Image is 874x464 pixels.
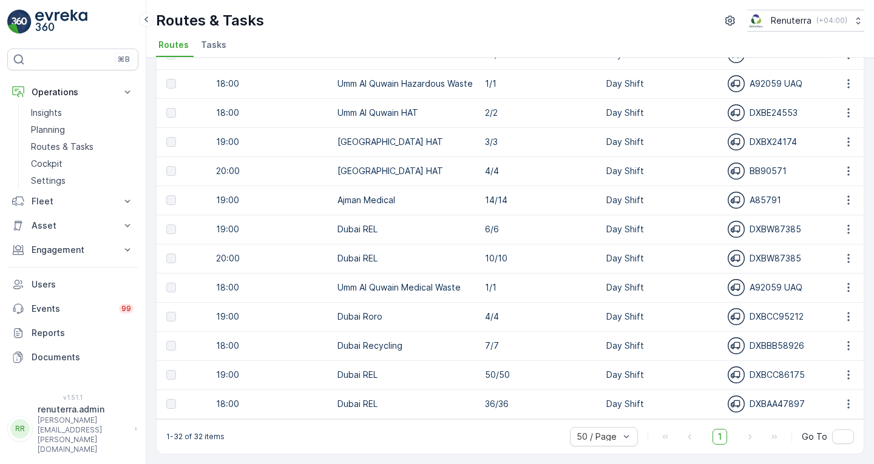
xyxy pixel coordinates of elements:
p: Dubai Roro [337,311,473,323]
img: svg%3e [728,366,745,383]
a: Reports [7,321,138,345]
p: 14/14 [485,194,594,206]
p: Day Shift [606,78,716,90]
a: Documents [7,345,138,369]
span: Tasks [201,39,226,51]
div: BB90571 [728,163,837,180]
p: 20:00 [216,165,325,177]
img: logo [7,10,32,34]
img: svg%3e [728,163,745,180]
p: Dubai Recycling [337,340,473,352]
p: Dubai REL [337,369,473,381]
button: Asset [7,214,138,238]
span: v 1.51.1 [7,394,138,401]
p: Planning [31,124,65,136]
img: svg%3e [728,192,745,209]
p: ( +04:00 ) [816,16,847,25]
p: Ajman Medical [337,194,473,206]
img: svg%3e [728,395,745,412]
p: Day Shift [606,398,716,410]
p: Day Shift [606,194,716,206]
p: Insights [31,107,62,119]
img: svg%3e [728,250,745,267]
div: DXBW87385 [728,250,837,267]
div: DXBAA47897 [728,395,837,412]
p: 10/10 [485,252,594,264]
p: Day Shift [606,369,716,381]
p: 19:00 [216,223,325,235]
div: Toggle Row Selected [166,254,176,263]
div: Toggle Row Selected [166,224,176,234]
p: Users [32,278,134,291]
div: DXBBB58926 [728,337,837,354]
p: 18:00 [216,107,325,119]
a: Cockpit [26,155,138,172]
div: A92059 UAQ [728,279,837,296]
span: Go To [802,431,827,443]
p: Day Shift [606,311,716,323]
p: Engagement [32,244,114,256]
div: DXBE24553 [728,104,837,121]
a: Planning [26,121,138,138]
div: Toggle Row Selected [166,79,176,89]
p: 1-32 of 32 items [166,432,225,442]
p: 18:00 [216,281,325,294]
p: Umm Al Quwain Medical Waste [337,281,473,294]
a: Insights [26,104,138,121]
div: Toggle Row Selected [166,370,176,380]
p: 19:00 [216,311,325,323]
img: svg%3e [728,104,745,121]
img: svg%3e [728,75,745,92]
p: ⌘B [118,55,130,64]
p: 50/50 [485,369,594,381]
p: [GEOGRAPHIC_DATA] HAT [337,136,473,148]
p: 20:00 [216,252,325,264]
p: Dubai REL [337,252,473,264]
p: 19:00 [216,136,325,148]
div: Toggle Row Selected [166,341,176,351]
div: Toggle Row Selected [166,283,176,292]
p: 18:00 [216,78,325,90]
button: Fleet [7,189,138,214]
img: svg%3e [728,133,745,150]
p: 18:00 [216,398,325,410]
img: Screenshot_2024-07-26_at_13.33.01.png [747,14,766,27]
p: Umm Al Quwain Hazardous Waste [337,78,473,90]
div: DXBW87385 [728,221,837,238]
p: Settings [31,175,66,187]
p: 3/3 [485,136,594,148]
p: Routes & Tasks [31,141,93,153]
p: Dubai REL [337,223,473,235]
img: svg%3e [728,221,745,238]
p: Umm Al Quwain HAT [337,107,473,119]
p: 2/2 [485,107,594,119]
button: Engagement [7,238,138,262]
img: svg%3e [728,279,745,296]
p: Routes & Tasks [156,11,264,30]
div: Toggle Row Selected [166,399,176,409]
div: DXBCC95212 [728,308,837,325]
p: Day Shift [606,340,716,352]
div: Toggle Row Selected [166,195,176,205]
img: svg%3e [728,337,745,354]
a: Events99 [7,297,138,321]
p: Dubai REL [337,398,473,410]
p: Cockpit [31,158,63,170]
img: svg%3e [728,308,745,325]
a: Users [7,272,138,297]
p: 6/6 [485,223,594,235]
div: Toggle Row Selected [166,166,176,176]
div: Toggle Row Selected [166,108,176,118]
p: 36/36 [485,398,594,410]
button: RRrenuterra.admin[PERSON_NAME][EMAIL_ADDRESS][PERSON_NAME][DOMAIN_NAME] [7,403,138,454]
p: 4/4 [485,165,594,177]
p: Day Shift [606,281,716,294]
p: 19:00 [216,369,325,381]
p: [PERSON_NAME][EMAIL_ADDRESS][PERSON_NAME][DOMAIN_NAME] [38,415,129,454]
p: Day Shift [606,136,716,148]
p: Operations [32,86,114,98]
p: 99 [121,304,131,314]
img: logo_light-DOdMpM7g.png [35,10,87,34]
p: Day Shift [606,107,716,119]
p: Events [32,303,112,315]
